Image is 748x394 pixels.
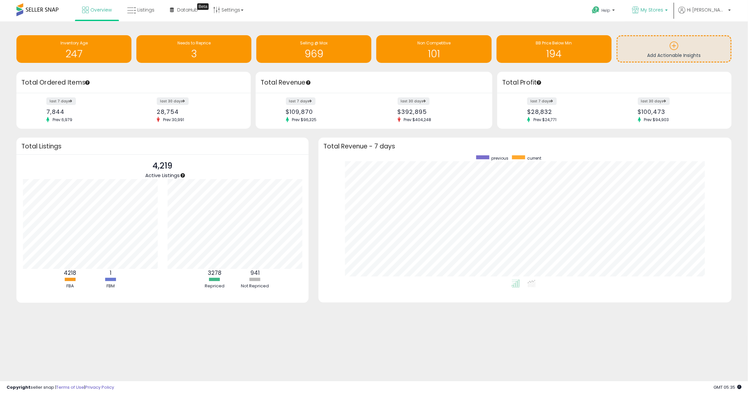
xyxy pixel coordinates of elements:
a: Hi [PERSON_NAME] [678,7,731,21]
span: Hi [PERSON_NAME] [687,7,726,13]
div: $392,895 [398,108,481,115]
h3: Total Revenue [261,78,487,87]
div: Tooltip anchor [305,80,311,86]
span: Prev: 6,979 [49,117,76,122]
h3: Total Profit [502,78,727,87]
b: 941 [250,269,260,277]
h3: Total Revenue - 7 days [323,144,727,149]
div: Repriced [195,283,234,289]
span: Inventory Age [60,40,88,46]
h3: Total Listings [21,144,304,149]
h1: 969 [260,48,368,59]
a: Non Competitive 101 [376,35,491,63]
div: FBM [91,283,130,289]
div: 7,844 [46,108,129,115]
span: Active Listings [145,172,180,179]
label: last 30 days [157,97,189,105]
span: Prev: $404,248 [401,117,435,122]
span: Needs to Reprice [177,40,211,46]
span: Selling @ Max [300,40,328,46]
label: last 7 days [46,97,76,105]
span: My Stores [641,7,663,13]
h1: 247 [20,48,128,59]
span: Listings [137,7,154,13]
h1: 3 [140,48,248,59]
div: Tooltip anchor [197,3,209,10]
b: 4218 [64,269,76,277]
div: $109,870 [286,108,369,115]
span: previous [492,155,509,161]
b: 1 [110,269,111,277]
span: Add Actionable Insights [647,52,701,59]
div: Not Repriced [235,283,275,289]
b: 3278 [208,269,222,277]
label: last 30 days [638,97,670,105]
span: Overview [90,7,112,13]
i: Get Help [592,6,600,14]
a: Inventory Age 247 [16,35,131,63]
a: Add Actionable Insights [618,36,731,62]
a: Selling @ Max 969 [256,35,371,63]
label: last 30 days [398,97,430,105]
a: BB Price Below Min 194 [497,35,612,63]
div: Tooltip anchor [180,172,186,178]
div: $100,473 [638,108,720,115]
span: DataHub [177,7,198,13]
span: Prev: $96,325 [289,117,320,122]
div: Tooltip anchor [536,80,542,86]
div: 28,754 [157,108,239,115]
span: Prev: 30,991 [160,117,187,122]
h1: 194 [500,48,608,59]
h1: 101 [380,48,488,59]
span: Prev: $24,771 [530,117,560,122]
a: Needs to Reprice 3 [136,35,251,63]
div: Tooltip anchor [84,80,90,86]
span: Help [601,8,610,13]
label: last 7 days [527,97,557,105]
div: $28,832 [527,108,609,115]
span: Prev: $94,903 [641,117,672,122]
h3: Total Ordered Items [21,78,246,87]
span: current [527,155,542,161]
span: BB Price Below Min [536,40,572,46]
div: FBA [50,283,90,289]
label: last 7 days [286,97,316,105]
p: 4,219 [145,160,180,172]
a: Help [587,1,621,21]
span: Non Competitive [417,40,451,46]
